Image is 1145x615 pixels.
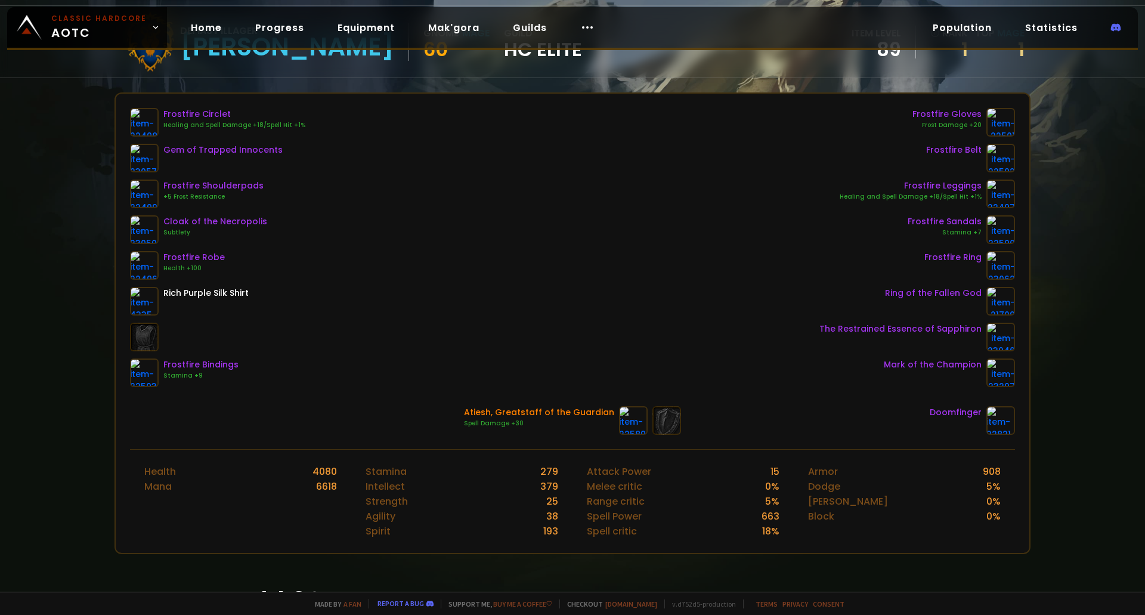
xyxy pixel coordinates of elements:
[366,479,405,494] div: Intellect
[1016,16,1087,40] a: Statistics
[587,464,651,479] div: Attack Power
[605,599,657,608] a: [DOMAIN_NAME]
[130,180,159,208] img: item-22499
[908,215,982,228] div: Frostfire Sandals
[926,144,982,156] div: Frostfire Belt
[163,120,305,130] div: Healing and Spell Damage +18/Spell Hit +1%
[464,419,614,428] div: Spell Damage +30
[312,464,337,479] div: 4080
[587,494,645,509] div: Range critic
[343,599,361,608] a: a fan
[366,509,395,524] div: Agility
[986,287,1015,316] img: item-21709
[587,509,642,524] div: Spell Power
[464,406,614,419] div: Atiesh, Greatstaff of the Guardian
[163,108,305,120] div: Frostfire Circlet
[986,479,1001,494] div: 5 %
[808,479,840,494] div: Dodge
[619,406,648,435] img: item-22589
[765,494,779,509] div: 5 %
[587,479,642,494] div: Melee critic
[559,599,657,608] span: Checkout
[130,215,159,244] img: item-23050
[419,16,489,40] a: Mak'gora
[808,509,834,524] div: Block
[986,509,1001,524] div: 0 %
[986,323,1015,351] img: item-23046
[163,192,264,202] div: +5 Frost Resistance
[840,180,982,192] div: Frostfire Leggings
[316,479,337,494] div: 6618
[813,599,844,608] a: Consent
[493,599,552,608] a: Buy me a coffee
[130,144,159,172] img: item-23057
[7,7,167,48] a: Classic HardcoreAOTC
[756,599,778,608] a: Terms
[924,251,982,264] div: Frostfire Ring
[983,464,1001,479] div: 908
[986,180,1015,208] img: item-22497
[144,464,176,479] div: Health
[503,16,556,40] a: Guilds
[163,359,239,371] div: Frostfire Bindings
[986,406,1015,435] img: item-22821
[912,108,982,120] div: Frostfire Gloves
[923,16,1001,40] a: Population
[163,371,239,381] div: Stamina +9
[986,494,1001,509] div: 0 %
[912,120,982,130] div: Frost Damage +20
[546,509,558,524] div: 38
[163,287,249,299] div: Rich Purple Silk Shirt
[540,464,558,479] div: 279
[163,251,225,264] div: Frostfire Robe
[377,599,424,608] a: Report a bug
[819,323,982,335] div: The Restrained Essence of Sapphiron
[885,287,982,299] div: Ring of the Fallen God
[366,524,391,539] div: Spirit
[986,251,1015,280] img: item-23062
[180,38,394,56] div: [PERSON_NAME]
[808,494,888,509] div: [PERSON_NAME]
[308,599,361,608] span: Made by
[762,509,779,524] div: 663
[504,41,582,58] span: HC Elite
[328,16,404,40] a: Equipment
[51,13,147,24] small: Classic Hardcore
[986,144,1015,172] img: item-22502
[546,494,558,509] div: 25
[852,41,901,58] div: 89
[986,359,1015,387] img: item-23207
[504,26,582,58] div: guild
[163,264,225,273] div: Health +100
[930,406,982,419] div: Doomfinger
[762,524,779,539] div: 18 %
[543,524,558,539] div: 193
[130,359,159,387] img: item-22503
[130,251,159,280] img: item-22496
[540,479,558,494] div: 379
[782,599,808,608] a: Privacy
[770,464,779,479] div: 15
[808,464,838,479] div: Armor
[840,192,982,202] div: Healing and Spell Damage +18/Spell Hit +1%
[163,215,267,228] div: Cloak of the Necropolis
[366,464,407,479] div: Stamina
[884,359,982,371] div: Mark of the Champion
[51,13,147,42] span: AOTC
[366,494,408,509] div: Strength
[130,287,159,316] img: item-4335
[163,180,264,192] div: Frostfire Shoulderpads
[908,228,982,237] div: Stamina +7
[986,215,1015,244] img: item-22500
[181,16,231,40] a: Home
[441,599,552,608] span: Support me,
[163,144,283,156] div: Gem of Trapped Innocents
[587,524,637,539] div: Spell critic
[986,108,1015,137] img: item-22501
[664,599,736,608] span: v. d752d5 - production
[246,16,314,40] a: Progress
[144,479,172,494] div: Mana
[765,479,779,494] div: 0 %
[163,228,267,237] div: Subtlety
[130,108,159,137] img: item-22498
